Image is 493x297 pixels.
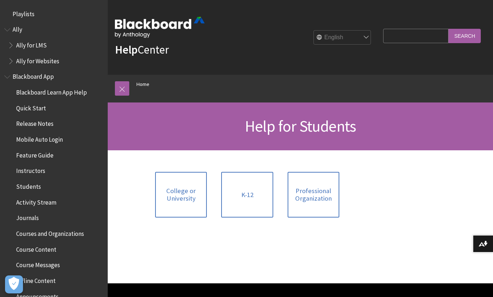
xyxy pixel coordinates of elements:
[13,8,34,18] span: Playlists
[448,29,481,43] input: Search
[16,228,84,237] span: Courses and Organizations
[16,149,54,159] span: Feature Guide
[16,86,87,96] span: Blackboard Learn App Help
[5,275,23,293] button: Open Preferences
[16,196,56,206] span: Activity Stream
[16,275,56,284] span: Offline Content
[16,39,47,49] span: Ally for LMS
[4,8,103,20] nav: Book outline for Playlists
[16,259,60,269] span: Course Messages
[16,102,46,112] span: Quick Start
[16,55,59,65] span: Ally for Websites
[155,172,207,218] a: College or University
[292,187,335,202] span: Professional Organization
[16,133,63,143] span: Mobile Auto Login
[136,80,149,89] a: Home
[159,187,203,202] span: College or University
[16,118,54,128] span: Release Notes
[115,42,138,57] strong: Help
[221,172,273,218] a: K-12
[115,17,205,38] img: Blackboard by Anthology
[288,172,339,218] a: Professional Organization
[245,116,356,136] span: Help for Students
[13,24,22,33] span: Ally
[16,212,39,222] span: Journals
[16,243,56,253] span: Course Content
[314,31,371,45] select: Site Language Selector
[241,191,254,199] span: K-12
[13,71,54,81] span: Blackboard App
[16,181,41,190] span: Students
[16,165,45,175] span: Instructors
[4,24,103,67] nav: Book outline for Anthology Ally Help
[115,42,169,57] a: HelpCenter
